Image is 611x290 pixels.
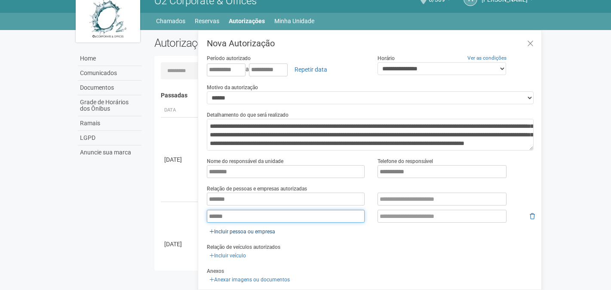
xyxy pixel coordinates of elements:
[207,251,249,260] a: Incluir veículo
[530,213,535,219] i: Remover
[467,55,507,61] a: Ver as condições
[207,185,307,193] label: Relação de pessoas e empresas autorizadas
[274,15,314,27] a: Minha Unidade
[78,81,141,95] a: Documentos
[207,267,224,275] label: Anexos
[207,62,365,77] div: a
[195,15,219,27] a: Reservas
[78,51,141,66] a: Home
[378,54,395,62] label: Horário
[207,157,283,165] label: Nome do responsável da unidade
[78,131,141,145] a: LGPD
[164,240,196,248] div: [DATE]
[154,36,338,49] h2: Autorizações
[207,84,258,91] label: Motivo da autorização
[207,227,278,236] a: Incluir pessoa ou empresa
[164,155,196,164] div: [DATE]
[207,111,289,119] label: Detalhamento do que será realizado
[289,62,333,77] a: Repetir data
[78,66,141,81] a: Comunicados
[229,15,265,27] a: Autorizações
[207,39,535,48] h3: Nova Autorização
[207,54,251,62] label: Período autorizado
[156,15,185,27] a: Chamados
[78,95,141,116] a: Grade de Horários dos Ônibus
[207,243,280,251] label: Relação de veículos autorizados
[161,103,200,118] th: Data
[161,92,529,99] h4: Passadas
[378,157,433,165] label: Telefone do responsável
[78,145,141,160] a: Anuncie sua marca
[207,275,292,284] a: Anexar imagens ou documentos
[78,116,141,131] a: Ramais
